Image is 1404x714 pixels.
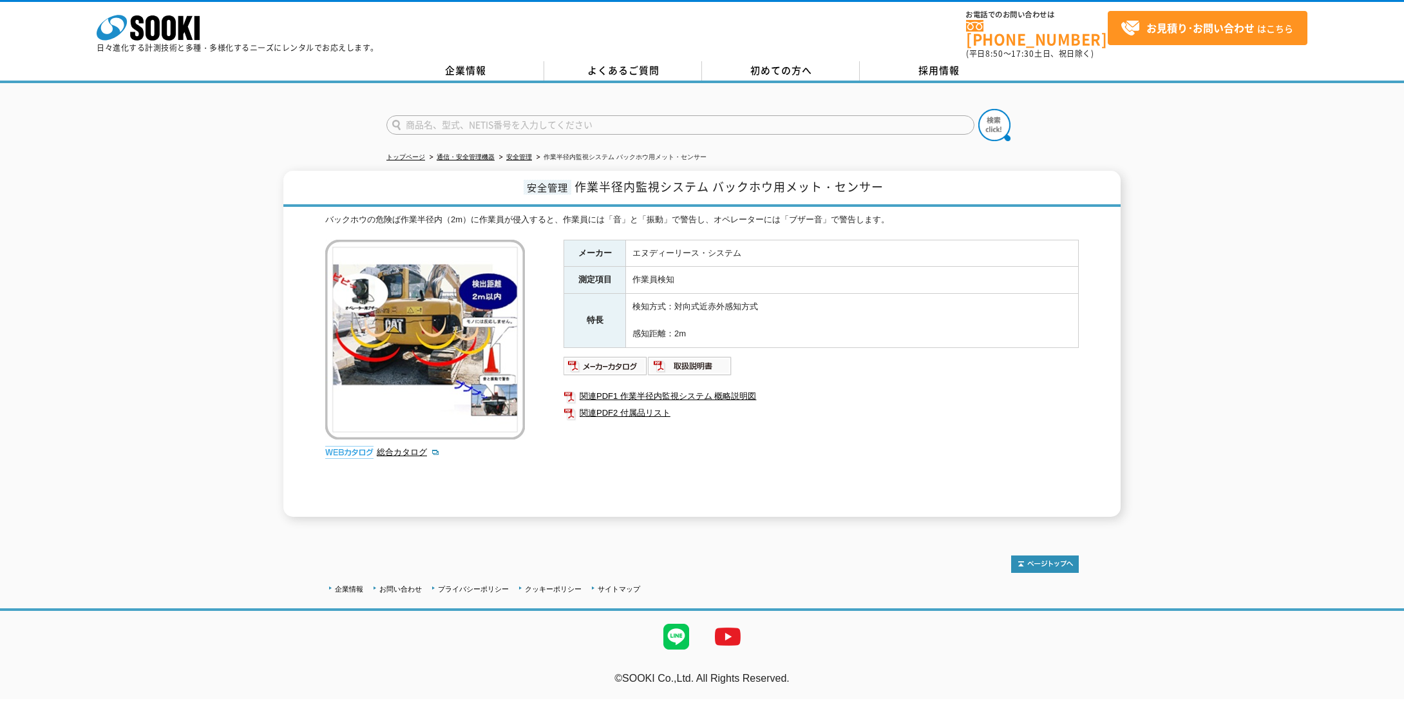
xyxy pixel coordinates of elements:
[626,294,1079,347] td: 検知方式：対向式近赤外感知方式 感知距離：2m
[648,356,732,376] img: 取扱説明書
[506,153,532,160] a: 安全管理
[966,48,1094,59] span: (平日 ～ 土日、祝日除く)
[978,109,1010,141] img: btn_search.png
[564,267,626,294] th: 測定項目
[966,20,1108,46] a: [PHONE_NUMBER]
[325,213,1079,227] div: バックホウの危険ば作業半径内（2m）に作業員が侵入すると、作業員には「音」と「振動」で警告し、オペレーターには「ブザー音」で警告します。
[544,61,702,81] a: よくあるご質問
[648,364,732,374] a: 取扱説明書
[1108,11,1307,45] a: お見積り･お問い合わせはこちら
[702,611,754,662] img: YouTube
[564,405,1079,421] a: 関連PDF2 付属品リスト
[377,447,440,457] a: 総合カタログ
[386,115,974,135] input: 商品名、型式、NETIS番号を入力してください
[379,585,422,593] a: お問い合わせ
[97,44,379,52] p: 日々進化する計測技術と多種・多様化するニーズにレンタルでお応えします。
[1011,48,1034,59] span: 17:30
[534,151,707,164] li: 作業半径内監視システム バックホウ用メット・センサー
[564,356,648,376] img: メーカーカタログ
[438,585,509,593] a: プライバシーポリシー
[598,585,640,593] a: サイトマップ
[325,240,525,439] img: 作業半径内監視システム バックホウ用メット・センサー
[386,61,544,81] a: 企業情報
[1121,19,1293,38] span: はこちら
[750,63,812,77] span: 初めての方へ
[860,61,1018,81] a: 採用情報
[335,585,363,593] a: 企業情報
[985,48,1003,59] span: 8:50
[626,240,1079,267] td: エヌディーリース・システム
[626,267,1079,294] td: 作業員検知
[1146,20,1255,35] strong: お見積り･お問い合わせ
[702,61,860,81] a: 初めての方へ
[564,294,626,347] th: 特長
[386,153,425,160] a: トップページ
[1354,686,1404,697] a: テストMail
[325,446,374,459] img: webカタログ
[437,153,495,160] a: 通信・安全管理機器
[525,585,582,593] a: クッキーポリシー
[966,11,1108,19] span: お電話でのお問い合わせは
[564,388,1079,405] a: 関連PDF1 作業半径内監視システム 概略説明図
[650,611,702,662] img: LINE
[1011,555,1079,573] img: トップページへ
[574,178,884,195] span: 作業半径内監視システム バックホウ用メット・センサー
[524,180,571,195] span: 安全管理
[564,240,626,267] th: メーカー
[564,364,648,374] a: メーカーカタログ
